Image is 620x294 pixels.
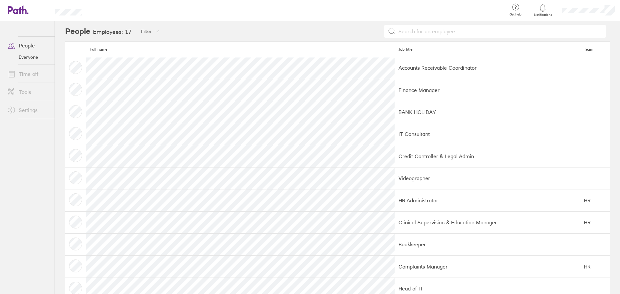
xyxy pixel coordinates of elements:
[141,29,152,34] span: Filter
[3,39,55,52] a: People
[532,3,553,17] a: Notifications
[395,57,580,79] td: Accounts Receivable Coordinator
[580,42,610,57] th: Team
[93,29,131,35] h3: Employees: 17
[3,86,55,98] a: Tools
[395,101,580,123] td: BANK HOLIDAY
[395,167,580,189] td: Videographer
[580,189,610,211] td: HR
[396,25,602,37] input: Search for an employee
[532,13,553,17] span: Notifications
[395,79,580,101] td: Finance Manager
[395,256,580,278] td: Complaints Manager
[86,42,395,57] th: Full name
[395,233,580,255] td: Bookkeeper
[395,145,580,167] td: Credit Controller & Legal Admin
[580,211,610,233] td: HR
[3,67,55,80] a: Time off
[3,104,55,117] a: Settings
[395,42,580,57] th: Job title
[395,123,580,145] td: IT Consultant
[505,13,526,16] span: Get help
[65,21,90,42] h2: People
[395,211,580,233] td: Clinical Supervision & Education Manager
[3,52,55,62] a: Everyone
[580,256,610,278] td: HR
[395,189,580,211] td: HR Administrator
